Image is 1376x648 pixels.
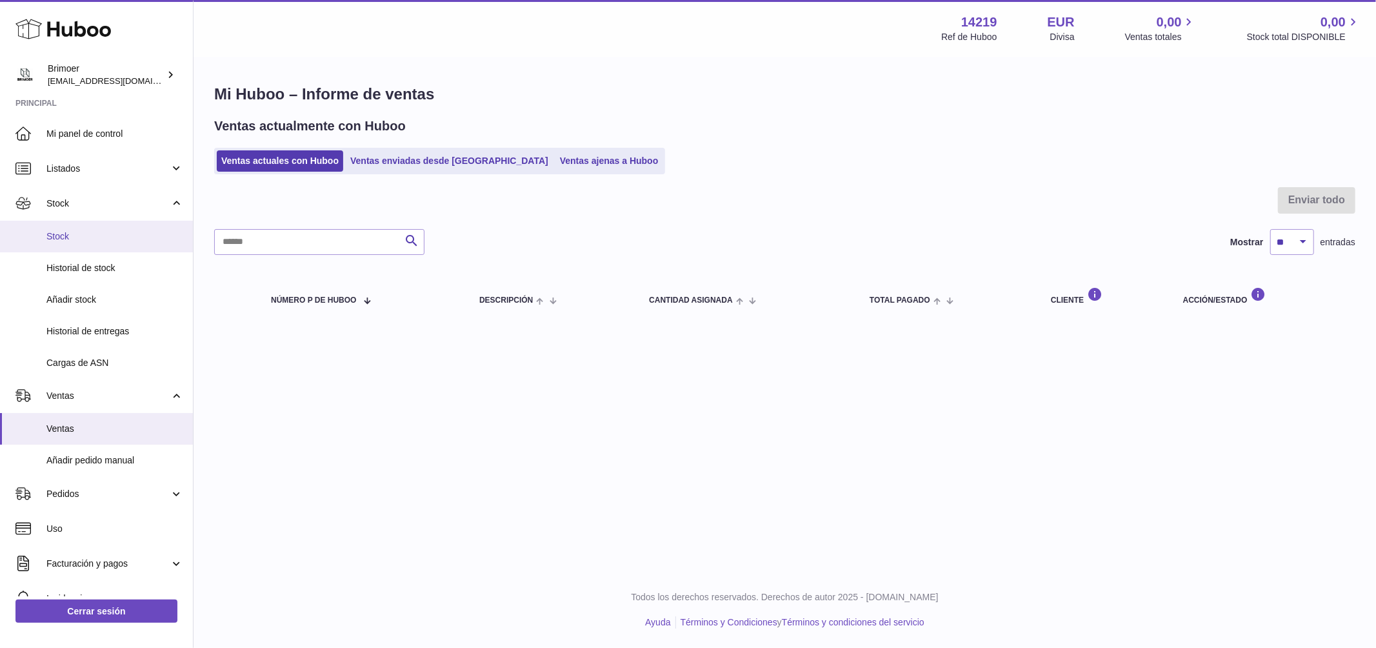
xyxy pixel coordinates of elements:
[1247,31,1361,43] span: Stock total DISPONIBLE
[479,296,533,305] span: Descripción
[48,63,164,87] div: Brimoer
[46,230,183,243] span: Stock
[870,296,930,305] span: Total pagado
[1050,31,1075,43] div: Divisa
[1051,287,1157,305] div: Cliente
[214,84,1355,105] h1: Mi Huboo – Informe de ventas
[46,592,183,605] span: Incidencias
[46,523,183,535] span: Uso
[46,558,170,570] span: Facturación y pagos
[649,296,733,305] span: Cantidad ASIGNADA
[15,600,177,623] a: Cerrar sesión
[46,128,183,140] span: Mi panel de control
[1230,236,1263,248] label: Mostrar
[271,296,356,305] span: número P de Huboo
[782,617,924,627] a: Términos y condiciones del servicio
[1321,236,1355,248] span: entradas
[645,617,670,627] a: Ayuda
[681,617,777,627] a: Términos y Condiciones
[676,616,924,629] li: y
[46,390,170,402] span: Ventas
[1125,31,1197,43] span: Ventas totales
[1157,14,1182,31] span: 0,00
[48,76,190,86] span: [EMAIL_ADDRESS][DOMAIN_NAME]
[217,150,343,172] a: Ventas actuales con Huboo
[46,488,170,500] span: Pedidos
[46,163,170,175] span: Listados
[214,117,406,135] h2: Ventas actualmente con Huboo
[46,197,170,210] span: Stock
[15,65,35,85] img: oroses@renuevo.es
[46,325,183,338] span: Historial de entregas
[1048,14,1075,31] strong: EUR
[1321,14,1346,31] span: 0,00
[1125,14,1197,43] a: 0,00 Ventas totales
[46,294,183,306] span: Añadir stock
[46,357,183,369] span: Cargas de ASN
[46,423,183,435] span: Ventas
[941,31,997,43] div: Ref de Huboo
[46,262,183,274] span: Historial de stock
[961,14,997,31] strong: 14219
[555,150,663,172] a: Ventas ajenas a Huboo
[1183,287,1342,305] div: Acción/Estado
[346,150,553,172] a: Ventas enviadas desde [GEOGRAPHIC_DATA]
[1247,14,1361,43] a: 0,00 Stock total DISPONIBLE
[204,591,1366,603] p: Todos los derechos reservados. Derechos de autor 2025 - [DOMAIN_NAME]
[46,454,183,467] span: Añadir pedido manual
